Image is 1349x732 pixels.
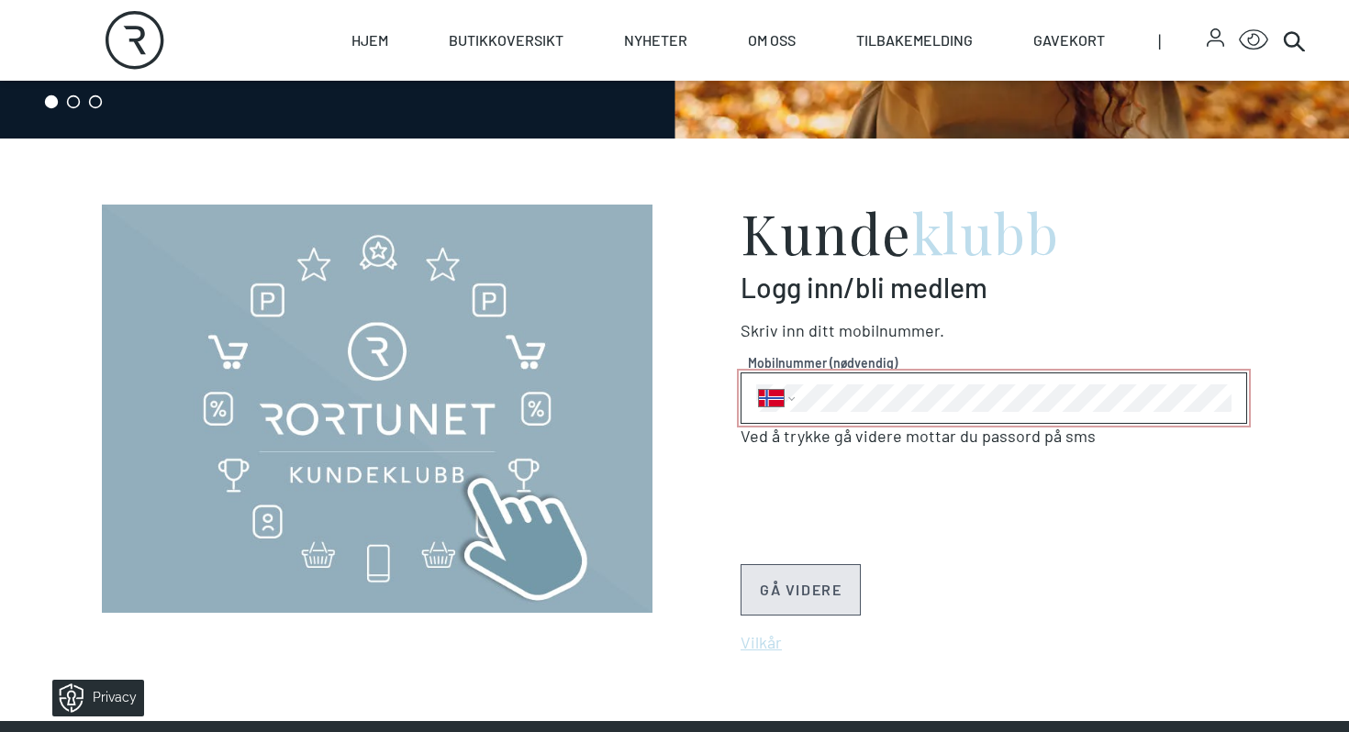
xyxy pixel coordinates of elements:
button: GÅ VIDERE [741,564,861,616]
button: Vilkår [741,630,782,655]
p: Logg inn/bli medlem [741,271,1247,304]
span: klubb [912,195,1060,269]
h2: Kunde [741,205,1247,260]
button: Open Accessibility Menu [1239,26,1268,55]
iframe: Manage Preferences [18,673,168,723]
span: Mobilnummer . [839,320,944,340]
p: Skriv inn ditt [741,318,1247,343]
span: Mobilnummer (nødvendig) [748,353,1240,372]
p: Ved å trykke gå videre mottar du passord på sms [741,424,1247,449]
iframe: reCAPTCHA [741,478,1020,549]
